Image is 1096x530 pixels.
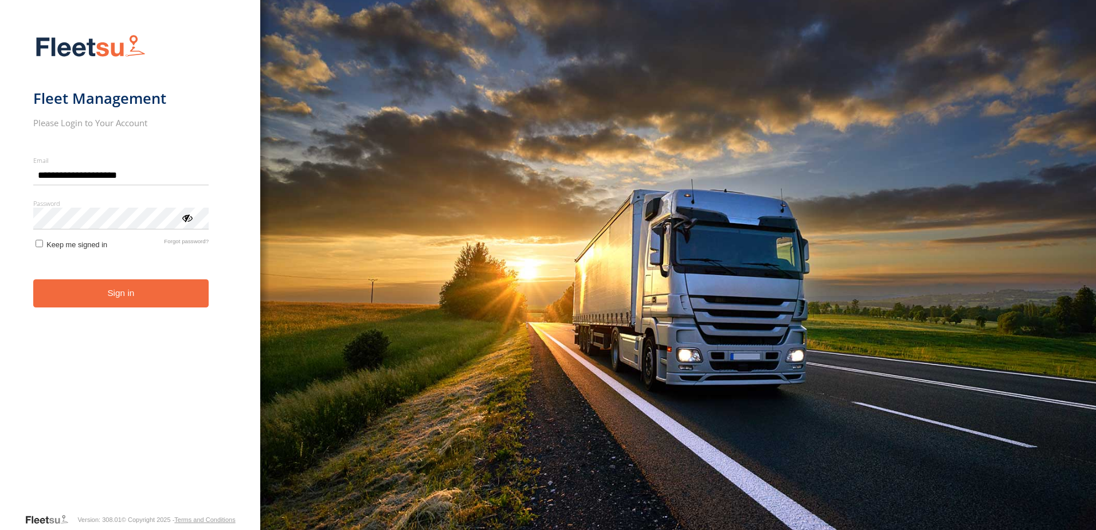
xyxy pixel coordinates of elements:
img: Fleetsu [33,32,148,61]
a: Visit our Website [25,514,77,525]
a: Terms and Conditions [174,516,235,523]
h2: Please Login to Your Account [33,117,209,128]
form: main [33,28,228,513]
label: Password [33,199,209,208]
span: Keep me signed in [46,240,107,249]
div: ViewPassword [181,212,193,223]
div: Version: 308.01 [77,516,121,523]
button: Sign in [33,279,209,307]
a: Forgot password? [164,238,209,249]
label: Email [33,156,209,165]
input: Keep me signed in [36,240,43,247]
div: © Copyright 2025 - [122,516,236,523]
h1: Fleet Management [33,89,209,108]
